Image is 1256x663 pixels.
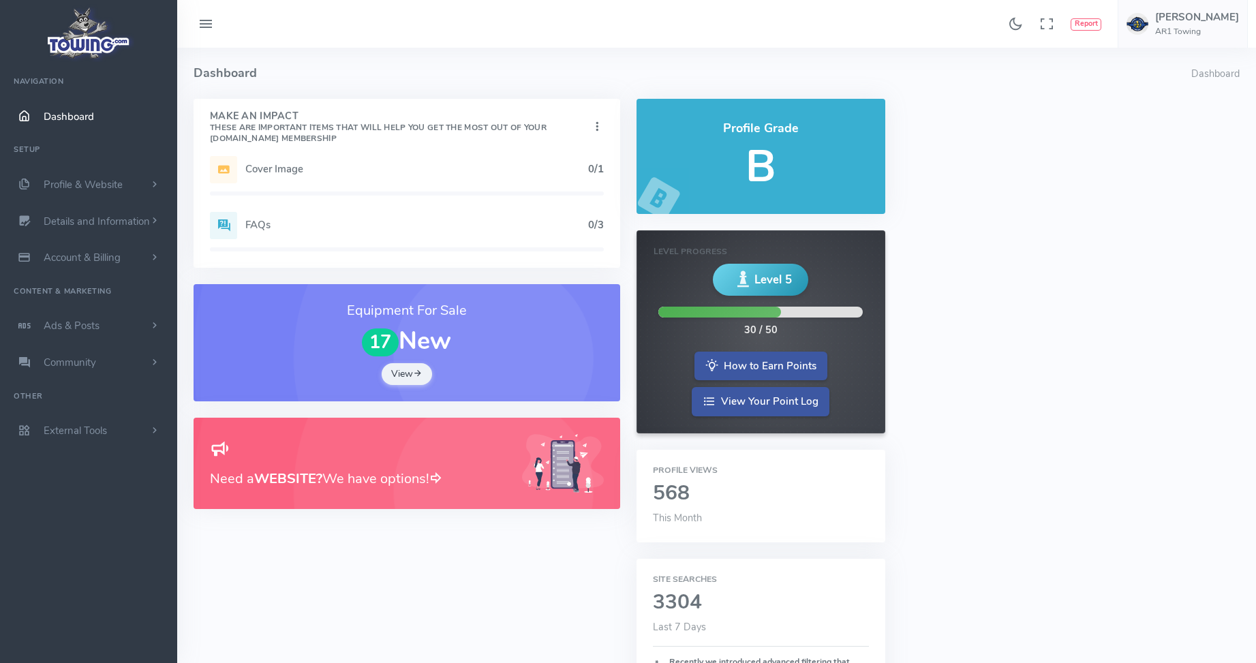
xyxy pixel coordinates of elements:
[44,319,99,333] span: Ads & Posts
[588,219,604,230] h5: 0/3
[210,300,604,321] h3: Equipment For Sale
[210,111,590,144] h4: Make An Impact
[1155,12,1239,22] h5: [PERSON_NAME]
[245,164,588,174] h5: Cover Image
[744,323,778,338] div: 30 / 50
[43,4,135,62] img: logo
[1071,18,1101,31] button: Report
[1191,67,1240,82] li: Dashboard
[588,164,604,174] h5: 0/1
[254,469,322,488] b: WEBSITE?
[653,620,706,634] span: Last 7 Days
[1155,27,1239,36] h6: AR1 Towing
[210,122,547,144] small: These are important items that will help you get the most out of your [DOMAIN_NAME] Membership
[44,215,150,228] span: Details and Information
[694,352,827,381] a: How to Earn Points
[653,511,702,525] span: This Month
[44,356,96,369] span: Community
[653,575,870,584] h6: Site Searches
[1127,13,1148,35] img: user-image
[653,466,870,475] h6: Profile Views
[654,247,869,256] h6: Level Progress
[44,178,123,191] span: Profile & Website
[522,434,604,493] img: Generic placeholder image
[653,142,870,191] h5: B
[382,363,432,385] a: View
[210,328,604,356] h1: New
[194,48,1191,99] h4: Dashboard
[653,482,870,505] h2: 568
[362,328,399,356] span: 17
[210,468,506,489] h3: Need a We have options!
[44,110,94,123] span: Dashboard
[653,591,870,614] h2: 3304
[692,387,829,416] a: View Your Point Log
[245,219,588,230] h5: FAQs
[754,271,792,288] span: Level 5
[44,251,121,264] span: Account & Billing
[653,122,870,136] h4: Profile Grade
[44,424,107,437] span: External Tools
